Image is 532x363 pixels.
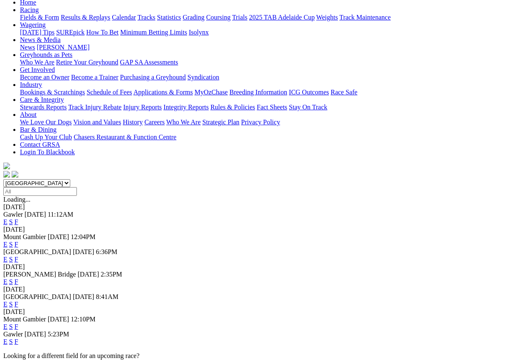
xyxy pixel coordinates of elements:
a: F [15,218,18,225]
div: [DATE] [3,308,529,316]
img: logo-grsa-white.png [3,163,10,169]
a: S [9,301,13,308]
a: Stewards Reports [20,104,66,111]
a: Trials [232,14,247,21]
span: 12:04PM [71,233,96,240]
a: ICG Outcomes [289,89,329,96]
input: Select date [3,187,77,196]
span: 5:23PM [48,331,69,338]
a: Bookings & Scratchings [20,89,85,96]
div: About [20,119,529,126]
a: Become a Trainer [71,74,118,81]
a: [DATE] Tips [20,29,54,36]
a: Injury Reports [123,104,162,111]
div: Industry [20,89,529,96]
a: About [20,111,37,118]
a: E [3,218,7,225]
span: Loading... [3,196,30,203]
span: 2:35PM [101,271,122,278]
a: E [3,301,7,308]
a: Strategic Plan [202,119,239,126]
span: Gawler [3,211,23,218]
a: Get Involved [20,66,55,73]
div: Wagering [20,29,529,36]
a: Contact GRSA [20,141,60,148]
a: Who We Are [20,59,54,66]
a: Bar & Dining [20,126,57,133]
a: Privacy Policy [241,119,280,126]
a: S [9,278,13,285]
a: Chasers Restaurant & Function Centre [74,133,176,141]
a: Fields & Form [20,14,59,21]
span: 12:10PM [71,316,96,323]
span: [PERSON_NAME] Bridge [3,271,76,278]
a: Breeding Information [229,89,287,96]
a: Statistics [157,14,181,21]
a: Race Safe [330,89,357,96]
a: F [15,301,18,308]
span: 6:36PM [96,248,118,255]
a: Applications & Forms [133,89,193,96]
div: Bar & Dining [20,133,529,141]
span: Mount Gambier [3,316,46,323]
a: Stay On Track [289,104,327,111]
a: Coursing [206,14,231,21]
a: Racing [20,6,39,13]
a: Grading [183,14,204,21]
a: Track Injury Rebate [68,104,121,111]
span: [DATE] [25,211,46,218]
a: F [15,323,18,330]
a: History [123,119,143,126]
span: [DATE] [48,316,69,323]
a: Rules & Policies [210,104,255,111]
div: Care & Integrity [20,104,529,111]
span: Gawler [3,331,23,338]
div: Racing [20,14,529,21]
div: [DATE] [3,263,529,271]
span: 11:12AM [48,211,74,218]
a: S [9,323,13,330]
a: How To Bet [86,29,119,36]
a: F [15,338,18,345]
div: [DATE] [3,226,529,233]
a: Industry [20,81,42,88]
a: Vision and Values [73,119,121,126]
span: [GEOGRAPHIC_DATA] [3,248,71,255]
span: 8:41AM [96,293,118,300]
span: Mount Gambier [3,233,46,240]
img: twitter.svg [12,171,18,178]
div: News & Media [20,44,529,51]
a: Isolynx [189,29,209,36]
a: Login To Blackbook [20,148,75,156]
a: News [20,44,35,51]
a: SUREpick [56,29,84,36]
span: [DATE] [73,248,94,255]
a: Calendar [112,14,136,21]
a: MyOzChase [195,89,228,96]
a: Weights [316,14,338,21]
a: S [9,218,13,225]
a: Wagering [20,21,46,28]
span: [GEOGRAPHIC_DATA] [3,293,71,300]
a: S [9,241,13,248]
a: Schedule of Fees [86,89,132,96]
a: F [15,278,18,285]
a: Cash Up Your Club [20,133,72,141]
div: [DATE] [3,203,529,211]
a: [PERSON_NAME] [37,44,89,51]
a: E [3,241,7,248]
a: Syndication [187,74,219,81]
div: Get Involved [20,74,529,81]
a: Track Maintenance [340,14,391,21]
span: [DATE] [78,271,99,278]
a: We Love Our Dogs [20,119,71,126]
p: Looking for a different field for an upcoming race? [3,352,529,360]
a: F [15,241,18,248]
a: Careers [144,119,165,126]
a: E [3,256,7,263]
a: Who We Are [166,119,201,126]
a: GAP SA Assessments [120,59,178,66]
div: Greyhounds as Pets [20,59,529,66]
a: Purchasing a Greyhound [120,74,186,81]
div: [DATE] [3,286,529,293]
